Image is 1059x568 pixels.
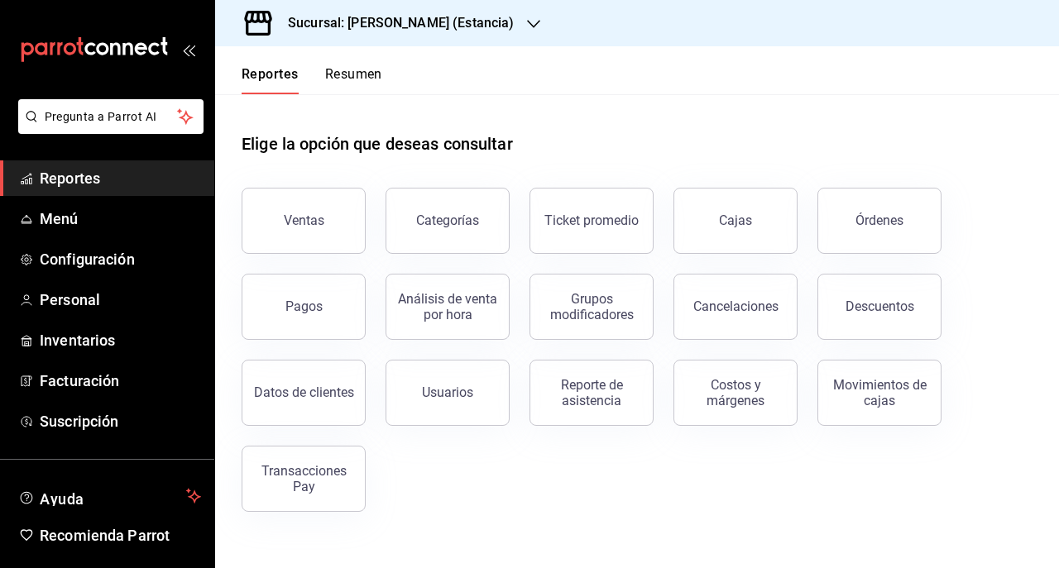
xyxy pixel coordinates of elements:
button: Pagos [242,274,366,340]
button: Resumen [325,66,382,94]
div: Costos y márgenes [684,377,787,408]
button: Reportes [242,66,299,94]
button: Análisis de venta por hora [386,274,510,340]
h1: Elige la opción que deseas consultar [242,131,513,156]
div: Cajas [719,211,753,231]
div: Pagos [285,298,323,314]
span: Configuración [40,248,201,270]
div: Reporte de asistencia [540,377,643,408]
h3: Sucursal: [PERSON_NAME] (Estancia) [275,13,514,33]
button: Ventas [242,188,366,254]
button: Costos y márgenes [673,360,798,426]
button: Usuarios [386,360,510,426]
button: Reporte de asistencia [529,360,654,426]
button: Datos de clientes [242,360,366,426]
button: Ticket promedio [529,188,654,254]
div: Análisis de venta por hora [396,291,499,322]
span: Ayuda [40,486,180,506]
div: Usuarios [422,384,473,400]
button: Pregunta a Parrot AI [18,99,204,134]
div: Ticket promedio [544,212,639,228]
button: Categorías [386,188,510,254]
span: Reportes [40,167,201,189]
span: Menú [40,208,201,230]
span: Recomienda Parrot [40,524,201,547]
button: Grupos modificadores [529,274,654,340]
button: open_drawer_menu [182,43,195,56]
div: Categorías [416,212,479,228]
div: navigation tabs [242,66,382,94]
span: Inventarios [40,329,201,351]
span: Personal [40,289,201,311]
button: Movimientos de cajas [817,360,942,426]
div: Transacciones Pay [252,463,355,494]
div: Cancelaciones [693,298,779,314]
div: Ventas [284,212,324,228]
div: Descuentos [846,298,914,314]
div: Movimientos de cajas [828,377,931,408]
button: Descuentos [817,274,942,340]
div: Órdenes [855,212,903,228]
span: Suscripción [40,410,201,432]
a: Pregunta a Parrot AI [12,120,204,137]
div: Grupos modificadores [540,291,643,322]
button: Órdenes [817,188,942,254]
span: Pregunta a Parrot AI [45,108,178,126]
div: Datos de clientes [254,384,354,400]
a: Cajas [673,188,798,254]
button: Transacciones Pay [242,446,366,512]
span: Facturación [40,370,201,392]
button: Cancelaciones [673,274,798,340]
